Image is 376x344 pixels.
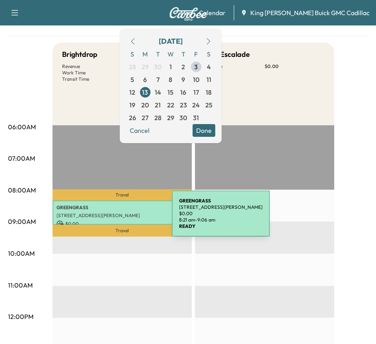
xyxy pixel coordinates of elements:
span: 18 [206,87,212,97]
b: READY [179,223,195,229]
p: 06:00AM [8,122,36,132]
span: 16 [180,87,186,97]
p: GREENGRASS [56,204,188,211]
h5: MS+ Escalade [205,49,250,60]
span: 14 [155,87,161,97]
p: 10:00AM [8,249,35,258]
span: 31 [193,113,199,122]
button: Done [193,124,215,137]
div: [DATE] [159,36,183,47]
span: 23 [180,100,187,110]
span: 29 [167,113,174,122]
span: S [126,48,139,60]
p: [STREET_ADDRESS][PERSON_NAME] [56,212,188,219]
button: Cancel [126,124,153,137]
span: 19 [129,100,135,110]
p: Work Time [62,70,122,76]
p: $ 0.00 [265,63,325,70]
p: $ 0.00 [179,210,263,217]
span: 20 [141,100,149,110]
p: 09:00AM [8,217,36,226]
span: 25 [205,100,212,110]
p: [STREET_ADDRESS][PERSON_NAME] [179,204,263,210]
a: Calendar [199,8,226,17]
p: 08:00AM [8,185,36,195]
span: 3 [194,62,198,72]
span: 8 [169,75,172,84]
span: 7 [156,75,160,84]
p: Travel [53,225,192,237]
span: S [203,48,215,60]
b: GREENGRASS [179,198,211,204]
p: 07:00AM [8,154,35,163]
span: T [152,48,164,60]
span: 30 [179,113,187,122]
p: Transit Time [62,76,122,82]
img: Curbee Logo [169,7,207,18]
span: 13 [142,87,148,97]
span: 9 [181,75,185,84]
span: 15 [168,87,173,97]
span: F [190,48,203,60]
p: 12:00PM [8,312,33,321]
span: 27 [142,113,148,122]
span: 28 [154,113,162,122]
span: 5 [131,75,134,84]
p: Travel [53,189,192,200]
span: W [164,48,177,60]
a: MapBeta [180,8,193,17]
span: 4 [207,62,211,72]
p: 8:21 am - 9:06 am [179,217,263,223]
span: 21 [155,100,161,110]
p: 11:00AM [8,280,33,290]
span: M [139,48,152,60]
span: 29 [142,62,149,72]
p: Revenue [62,63,122,70]
span: 11 [207,75,211,84]
span: 30 [154,62,162,72]
span: 17 [193,87,199,97]
span: 24 [192,100,200,110]
p: Revenue [205,63,265,70]
span: 22 [167,100,174,110]
span: 12 [129,87,135,97]
span: 1 [169,62,172,72]
span: 26 [129,113,136,122]
span: 2 [181,62,185,72]
h5: Brightdrop [62,49,97,60]
span: King [PERSON_NAME] Buick GMC Cadillac [250,8,370,17]
span: 6 [143,75,147,84]
span: 28 [129,62,136,72]
div: Beta [184,16,193,22]
span: T [177,48,190,60]
span: 10 [193,75,199,84]
p: $ 0.00 [56,220,188,227]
